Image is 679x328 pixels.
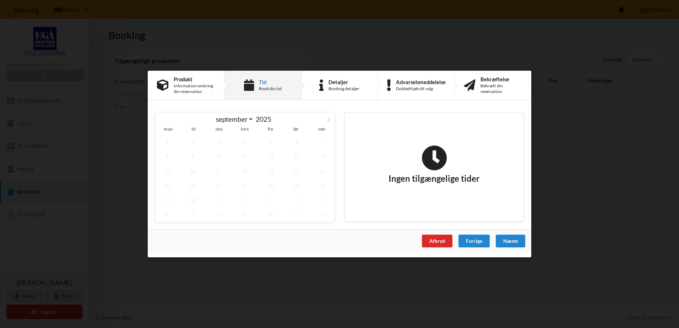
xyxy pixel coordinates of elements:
[259,207,283,222] span: oktober 10, 2025
[311,193,335,207] span: oktober 5, 2025
[259,149,283,164] span: september 12, 2025
[232,127,257,132] span: tors
[233,193,257,207] span: oktober 2, 2025
[311,207,335,222] span: oktober 12, 2025
[311,164,335,178] span: september 21, 2025
[480,76,522,82] div: Bekræftelse
[181,207,205,222] span: oktober 7, 2025
[389,145,480,184] h2: Ingen tilgængelige tider
[396,79,446,85] div: Advarselsmeddelelse
[181,164,205,178] span: september 16, 2025
[311,149,335,164] span: september 14, 2025
[285,135,309,149] span: september 6, 2025
[311,178,335,193] span: september 28, 2025
[328,86,359,92] div: Booking detaljer
[155,135,179,149] span: september 1, 2025
[233,149,257,164] span: september 11, 2025
[259,178,283,193] span: september 26, 2025
[259,86,282,92] div: Book din tid
[480,83,522,94] div: Bekræft din reservation
[207,193,230,207] span: oktober 1, 2025
[207,207,230,222] span: oktober 8, 2025
[181,149,205,164] span: september 9, 2025
[155,127,181,132] span: man
[155,207,179,222] span: oktober 6, 2025
[285,164,309,178] span: september 20, 2025
[496,235,525,247] div: Næste
[181,127,206,132] span: tir
[155,193,179,207] span: september 29, 2025
[233,207,257,222] span: oktober 9, 2025
[285,193,309,207] span: oktober 4, 2025
[207,178,230,193] span: september 24, 2025
[155,164,179,178] span: september 15, 2025
[174,76,215,82] div: Produkt
[259,135,283,149] span: september 5, 2025
[181,178,205,193] span: september 23, 2025
[259,193,283,207] span: oktober 3, 2025
[309,127,335,132] span: søn
[174,83,215,94] div: Information omkring din reservation
[283,127,309,132] span: lør
[328,79,359,85] div: Detaljer
[233,164,257,178] span: september 18, 2025
[213,115,254,124] select: Month
[285,207,309,222] span: oktober 11, 2025
[259,164,283,178] span: september 19, 2025
[207,149,230,164] span: september 10, 2025
[206,127,232,132] span: ons
[458,235,490,247] div: Forrige
[181,193,205,207] span: september 30, 2025
[285,178,309,193] span: september 27, 2025
[285,149,309,164] span: september 13, 2025
[207,135,230,149] span: september 3, 2025
[259,79,282,85] div: Tid
[155,178,179,193] span: september 22, 2025
[311,135,335,149] span: september 7, 2025
[181,135,205,149] span: september 2, 2025
[422,235,452,247] div: Afbryd
[254,115,277,123] input: Year
[155,149,179,164] span: september 8, 2025
[207,164,230,178] span: september 17, 2025
[233,178,257,193] span: september 25, 2025
[233,135,257,149] span: september 4, 2025
[258,127,283,132] span: fre
[396,86,446,92] div: Dobbelttjek dit valg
